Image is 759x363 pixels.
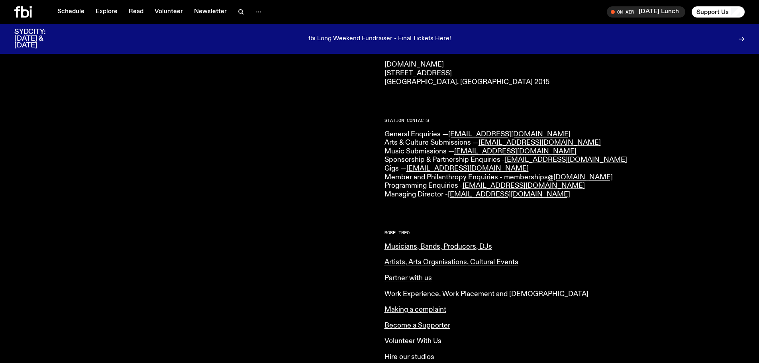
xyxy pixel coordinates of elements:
p: fbi Long Weekend Fundraiser - Final Tickets Here! [308,35,451,43]
a: Work Experience, Work Placement and [DEMOGRAPHIC_DATA] [384,290,588,298]
p: [DOMAIN_NAME] [STREET_ADDRESS] [GEOGRAPHIC_DATA], [GEOGRAPHIC_DATA] 2015 [384,61,745,86]
a: Partner with us [384,275,432,282]
a: Explore [91,6,122,18]
a: Making a complaint [384,306,446,313]
a: [EMAIL_ADDRESS][DOMAIN_NAME] [505,156,627,163]
h3: SYDCITY: [DATE] & [DATE] [14,29,65,49]
a: Volunteer [150,6,188,18]
a: @[DOMAIN_NAME] [548,174,613,181]
a: [EMAIL_ADDRESS][DOMAIN_NAME] [463,182,585,189]
a: Volunteer With Us [384,337,441,345]
a: [EMAIL_ADDRESS][DOMAIN_NAME] [406,165,529,172]
a: Read [124,6,148,18]
h2: Station Contacts [384,118,745,123]
p: General Enquiries — Arts & Culture Submissions — Music Submissions — Sponsorship & Partnership En... [384,130,745,199]
button: Support Us [692,6,745,18]
a: Newsletter [189,6,231,18]
a: [EMAIL_ADDRESS][DOMAIN_NAME] [448,191,570,198]
a: Hire our studios [384,353,434,361]
a: Become a Supporter [384,322,450,329]
a: Schedule [53,6,89,18]
a: Artists, Arts Organisations, Cultural Events [384,259,518,266]
a: Musicians, Bands, Producers, DJs [384,243,492,250]
span: Support Us [696,8,729,16]
button: On Air[DATE] Lunch [607,6,685,18]
h2: More Info [384,231,745,235]
a: [EMAIL_ADDRESS][DOMAIN_NAME] [448,131,571,138]
a: [EMAIL_ADDRESS][DOMAIN_NAME] [454,148,577,155]
a: [EMAIL_ADDRESS][DOMAIN_NAME] [479,139,601,146]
